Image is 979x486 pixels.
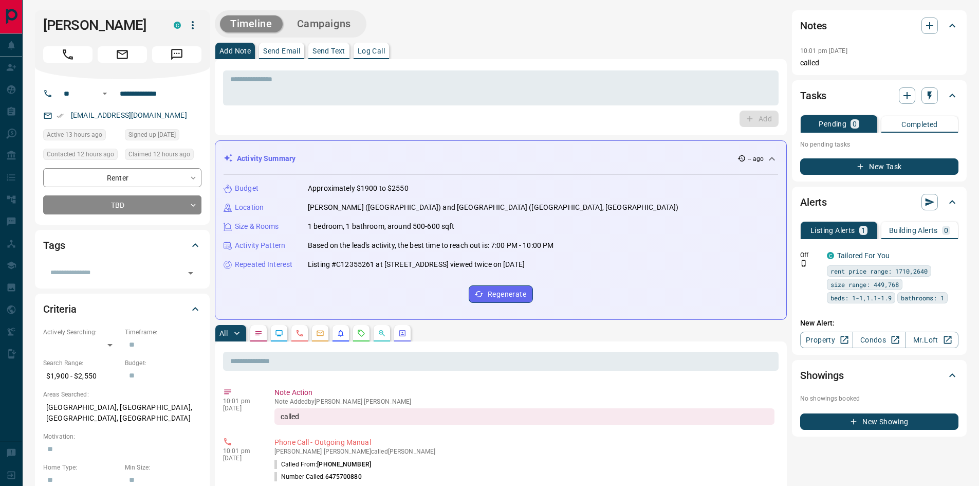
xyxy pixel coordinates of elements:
[125,149,201,163] div: Sun Sep 14 2025
[800,260,807,267] svg: Push Notification Only
[43,463,120,472] p: Home Type:
[800,190,958,214] div: Alerts
[830,266,928,276] span: rent price range: 1710,2640
[316,329,324,337] svg: Emails
[47,130,102,140] span: Active 13 hours ago
[128,130,176,140] span: Signed up [DATE]
[800,13,958,38] div: Notes
[223,398,259,405] p: 10:01 pm
[853,120,857,128] p: 0
[98,46,147,63] span: Email
[128,149,190,159] span: Claimed 12 hours ago
[295,329,304,337] svg: Calls
[325,473,362,480] span: 6475700880
[274,398,774,405] p: Note Added by [PERSON_NAME] [PERSON_NAME]
[853,332,906,348] a: Condos
[43,368,120,385] p: $1,900 - $2,550
[810,227,855,234] p: Listing Alerts
[43,46,93,63] span: Call
[800,367,844,384] h2: Showings
[308,221,455,232] p: 1 bedroom, 1 bathroom, around 500-600 sqft
[861,227,865,234] p: 1
[99,87,111,100] button: Open
[358,47,385,55] p: Log Call
[308,259,525,270] p: Listing #C12355261 at [STREET_ADDRESS] viewed twice on [DATE]
[219,330,228,337] p: All
[174,22,181,29] div: condos.ca
[125,463,201,472] p: Min Size:
[837,251,890,260] a: Tailored For You
[43,432,201,441] p: Motivation:
[125,328,201,337] p: Timeframe:
[263,47,300,55] p: Send Email
[43,358,120,368] p: Search Range:
[800,158,958,175] button: New Task
[254,329,263,337] svg: Notes
[223,455,259,462] p: [DATE]
[830,279,899,290] span: size range: 449,768
[800,250,821,260] p: Off
[43,17,158,33] h1: [PERSON_NAME]
[125,358,201,368] p: Budget:
[57,112,64,119] svg: Email Verified
[800,194,827,210] h2: Alerts
[800,58,958,68] p: called
[183,266,198,280] button: Open
[398,329,407,337] svg: Agent Actions
[819,120,846,128] p: Pending
[235,202,264,213] p: Location
[800,413,958,430] button: New Showing
[901,293,944,303] span: bathrooms: 1
[235,259,292,270] p: Repeated Interest
[235,183,258,194] p: Budget
[43,301,77,317] h2: Criteria
[800,87,826,104] h2: Tasks
[152,46,201,63] span: Message
[275,329,283,337] svg: Lead Browsing Activity
[47,149,114,159] span: Contacted 12 hours ago
[312,47,345,55] p: Send Text
[944,227,948,234] p: 0
[274,437,774,448] p: Phone Call - Outgoing Manual
[125,129,201,143] div: Fri Sep 05 2025
[308,240,553,251] p: Based on the lead's activity, the best time to reach out is: 7:00 PM - 10:00 PM
[43,149,120,163] div: Sun Sep 14 2025
[43,195,201,214] div: TBD
[274,387,774,398] p: Note Action
[800,332,853,348] a: Property
[308,202,678,213] p: [PERSON_NAME] ([GEOGRAPHIC_DATA]) and [GEOGRAPHIC_DATA] ([GEOGRAPHIC_DATA], [GEOGRAPHIC_DATA])
[43,390,201,399] p: Areas Searched:
[274,460,371,469] p: Called From:
[337,329,345,337] svg: Listing Alerts
[287,15,361,32] button: Campaigns
[274,408,774,425] div: called
[827,252,834,259] div: condos.ca
[800,318,958,329] p: New Alert:
[223,447,259,455] p: 10:01 pm
[906,332,958,348] a: Mr.Loft
[800,137,958,152] p: No pending tasks
[43,237,65,254] h2: Tags
[43,233,201,258] div: Tags
[237,153,295,164] p: Activity Summary
[219,47,251,55] p: Add Note
[378,329,386,337] svg: Opportunities
[71,111,187,119] a: [EMAIL_ADDRESS][DOMAIN_NAME]
[43,297,201,321] div: Criteria
[800,17,827,34] h2: Notes
[800,394,958,403] p: No showings booked
[43,328,120,337] p: Actively Searching:
[469,285,533,303] button: Regenerate
[274,472,362,481] p: Number Called:
[800,47,847,55] p: 10:01 pm [DATE]
[43,129,120,143] div: Sun Sep 14 2025
[235,221,279,232] p: Size & Rooms
[800,83,958,108] div: Tasks
[748,154,764,164] p: -- ago
[901,121,938,128] p: Completed
[889,227,938,234] p: Building Alerts
[43,399,201,427] p: [GEOGRAPHIC_DATA], [GEOGRAPHIC_DATA], [GEOGRAPHIC_DATA], [GEOGRAPHIC_DATA]
[357,329,365,337] svg: Requests
[235,240,285,251] p: Activity Pattern
[220,15,283,32] button: Timeline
